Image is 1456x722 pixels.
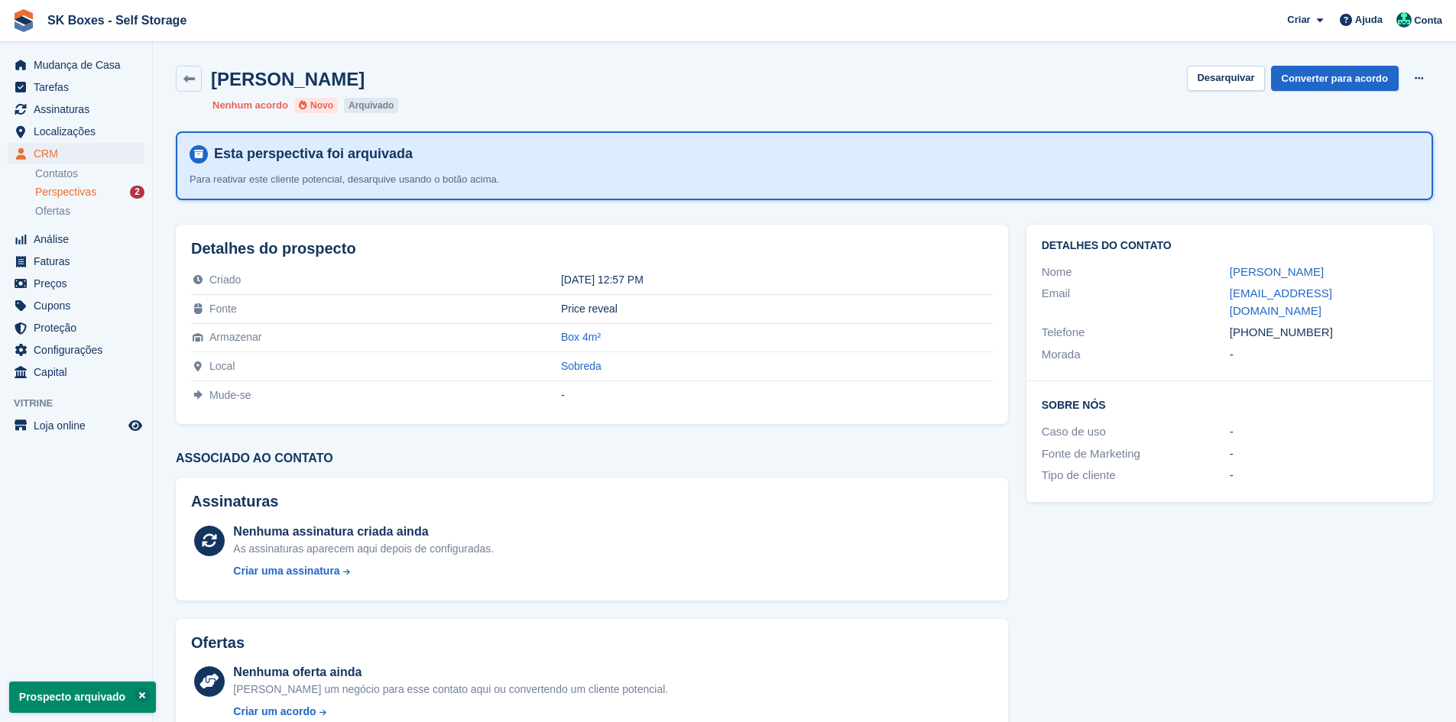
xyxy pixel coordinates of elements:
a: menu [8,339,144,361]
a: [PERSON_NAME] [1230,265,1324,278]
span: Ofertas [35,204,70,219]
a: Box 4m² [561,331,601,343]
div: - [1230,445,1418,463]
div: Telefone [1042,324,1230,342]
a: menu [8,361,144,383]
span: Criado [209,274,241,286]
a: Perspectivas 2 [35,184,144,200]
span: Faturas [34,251,125,272]
h2: [PERSON_NAME] [211,69,365,89]
span: Cupons [34,295,125,316]
span: Análise [34,228,125,250]
div: Fonte de Marketing [1042,445,1230,463]
a: menu [8,415,144,436]
a: SK Boxes - Self Storage [41,8,193,33]
span: Capital [34,361,125,383]
div: Nome [1042,264,1230,281]
div: - [1230,346,1418,364]
div: Criar uma assinatura [233,563,339,579]
span: CRM [34,143,125,164]
h4: Esta perspectiva foi arquivada [208,145,1419,163]
p: Prospecto arquivado [9,682,156,713]
a: Contatos [35,167,144,181]
a: Criar uma assinatura [233,563,494,579]
li: Arquivado [344,98,398,113]
img: SK Boxes - Comercial [1396,12,1412,28]
span: Preços [34,273,125,294]
span: Vitrine [14,396,152,411]
div: As assinaturas aparecem aqui depois de configuradas. [233,541,494,557]
span: Perspectivas [35,185,96,199]
p: Para reativar este cliente potencial, desarquive usando o botão acima. [190,172,763,187]
a: Ofertas [35,203,144,219]
span: Ajuda [1355,12,1383,28]
span: Proteção [34,317,125,338]
div: Morada [1042,346,1230,364]
div: - [1230,423,1418,441]
span: Localizações [34,121,125,142]
div: Email [1042,285,1230,319]
a: menu [8,121,144,142]
div: - [561,389,993,401]
div: Criar um acordo [233,704,316,720]
a: menu [8,76,144,98]
div: Caso de uso [1042,423,1230,441]
a: Criar um acordo [233,704,668,720]
div: Nenhuma oferta ainda [233,663,668,682]
a: [EMAIL_ADDRESS][DOMAIN_NAME] [1230,287,1332,317]
a: Loja de pré-visualização [126,416,144,435]
h2: Detalhes do contato [1042,240,1418,252]
div: Tipo de cliente [1042,467,1230,484]
span: Assinaturas [34,99,125,120]
div: Nenhuma assinatura criada ainda [233,523,494,541]
a: menu [8,273,144,294]
h3: Associado ao contato [176,452,1008,465]
h2: Sobre Nós [1042,397,1418,412]
span: Criar [1287,12,1310,28]
span: Loja online [34,415,125,436]
div: Price reveal [561,303,993,315]
span: Configurações [34,339,125,361]
span: Conta [1414,13,1442,28]
div: [DATE] 12:57 PM [561,274,993,286]
div: 2 [130,186,144,199]
div: [PERSON_NAME] um negócio para esse contato aqui ou convertendo um cliente potencial. [233,682,668,698]
img: stora-icon-8386f47178a22dfd0bd8f6a31ec36ba5ce8667c1dd55bd0f319d3a0aa187defe.svg [12,9,35,32]
span: Fonte [209,303,237,315]
a: menu [8,143,144,164]
span: Mude-se [209,389,251,401]
a: menu [8,251,144,272]
h2: Assinaturas [191,493,993,510]
li: Novo [294,98,338,113]
span: Armazenar [209,331,261,343]
span: Local [209,360,235,372]
a: menu [8,228,144,250]
span: Mudança de Casa [34,54,125,76]
a: menu [8,317,144,338]
li: Nenhum acordo [212,98,288,113]
h2: Ofertas [191,634,245,652]
a: Sobreda [561,360,602,372]
h2: Detalhes do prospecto [191,240,993,257]
a: menu [8,54,144,76]
button: Desarquivar [1187,66,1264,91]
span: Tarefas [34,76,125,98]
a: menu [8,99,144,120]
div: [PHONE_NUMBER] [1230,324,1418,342]
a: Converter para acordo [1271,66,1399,91]
div: - [1230,467,1418,484]
a: menu [8,295,144,316]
